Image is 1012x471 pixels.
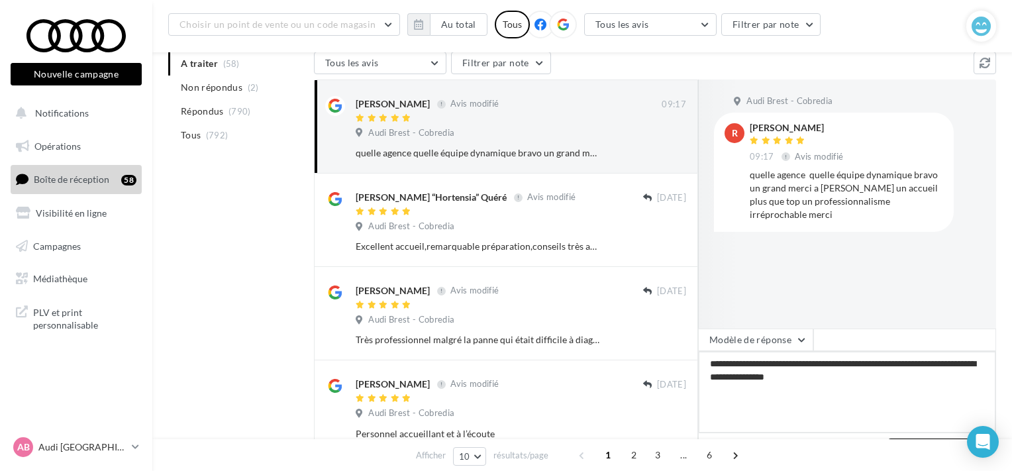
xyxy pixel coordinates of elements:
[368,314,454,326] span: Audi Brest - Cobredia
[699,445,720,466] span: 6
[356,240,600,253] div: Excellent accueil,remarquable préparation,conseils très appréciés.Ayant déjà acheté plusieurs véh...
[356,146,600,160] div: quelle agence quelle équipe dynamique bravo un grand merci a [PERSON_NAME] un accueil plus que to...
[750,151,774,163] span: 09:17
[623,445,644,466] span: 2
[527,192,576,203] span: Avis modifié
[8,233,144,260] a: Campagnes
[495,11,530,38] div: Tous
[407,13,487,36] button: Au total
[33,303,136,332] span: PLV et print personnalisable
[967,426,999,458] div: Open Intercom Messenger
[34,140,81,152] span: Opérations
[453,447,487,466] button: 10
[121,175,136,185] div: 58
[248,82,259,93] span: (2)
[450,379,499,390] span: Avis modifié
[746,95,833,107] span: Audi Brest - Cobredia
[750,123,846,132] div: [PERSON_NAME]
[450,286,499,296] span: Avis modifié
[356,427,600,441] div: Personnel accueillant et à l’écoute
[356,378,430,391] div: [PERSON_NAME]
[17,441,30,454] span: AB
[662,99,686,111] span: 09:17
[168,13,400,36] button: Choisir un point de vente ou un code magasin
[657,379,686,391] span: [DATE]
[325,57,379,68] span: Tous les avis
[597,445,619,466] span: 1
[36,207,107,219] span: Visibilité en ligne
[206,130,228,140] span: (792)
[493,449,548,462] span: résultats/page
[368,407,454,419] span: Audi Brest - Cobredia
[33,273,87,284] span: Médiathèque
[459,451,470,462] span: 10
[657,286,686,297] span: [DATE]
[698,329,813,351] button: Modèle de réponse
[181,105,224,118] span: Répondus
[368,221,454,233] span: Audi Brest - Cobredia
[181,81,242,94] span: Non répondus
[34,174,109,185] span: Boîte de réception
[38,441,126,454] p: Audi [GEOGRAPHIC_DATA]
[314,52,446,74] button: Tous les avis
[356,333,600,346] div: Très professionnel malgré la panne qui était difficile à diagnostiquer
[356,284,430,297] div: [PERSON_NAME]
[11,435,142,460] a: AB Audi [GEOGRAPHIC_DATA]
[732,127,738,140] span: R
[8,165,144,193] a: Boîte de réception58
[8,99,139,127] button: Notifications
[8,132,144,160] a: Opérations
[450,99,499,109] span: Avis modifié
[416,449,446,462] span: Afficher
[584,13,717,36] button: Tous les avis
[595,19,649,30] span: Tous les avis
[750,168,943,221] div: quelle agence quelle équipe dynamique bravo un grand merci a [PERSON_NAME] un accueil plus que to...
[368,127,454,139] span: Audi Brest - Cobredia
[721,13,821,36] button: Filtrer par note
[673,445,694,466] span: ...
[8,265,144,293] a: Médiathèque
[657,192,686,204] span: [DATE]
[228,106,251,117] span: (790)
[8,298,144,337] a: PLV et print personnalisable
[179,19,376,30] span: Choisir un point de vente ou un code magasin
[11,63,142,85] button: Nouvelle campagne
[356,97,430,111] div: [PERSON_NAME]
[33,240,81,251] span: Campagnes
[430,13,487,36] button: Au total
[181,129,201,142] span: Tous
[451,52,551,74] button: Filtrer par note
[647,445,668,466] span: 3
[356,191,507,204] div: [PERSON_NAME] “Hortensia” Quéré
[35,107,89,119] span: Notifications
[8,199,144,227] a: Visibilité en ligne
[795,151,843,162] span: Avis modifié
